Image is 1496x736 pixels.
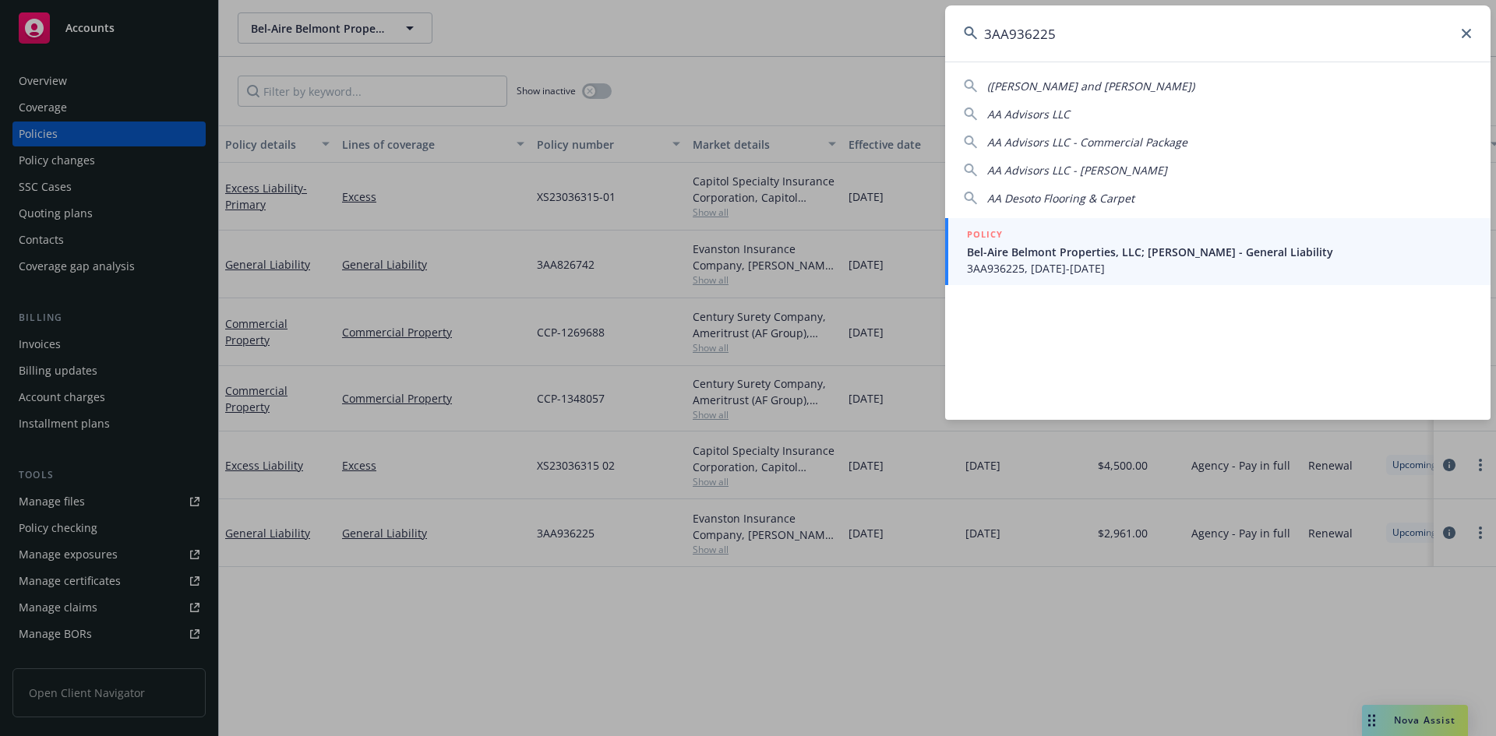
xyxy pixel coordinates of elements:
span: AA Advisors LLC - [PERSON_NAME] [987,163,1167,178]
span: AA Advisors LLC - Commercial Package [987,135,1187,150]
span: Bel-Aire Belmont Properties, LLC; [PERSON_NAME] - General Liability [967,244,1472,260]
span: 3AA936225, [DATE]-[DATE] [967,260,1472,276]
span: AA Desoto Flooring & Carpet [987,191,1134,206]
h5: POLICY [967,227,1003,242]
input: Search... [945,5,1491,62]
span: AA Advisors LLC [987,107,1070,121]
a: POLICYBel-Aire Belmont Properties, LLC; [PERSON_NAME] - General Liability3AA936225, [DATE]-[DATE] [945,218,1491,285]
span: ([PERSON_NAME] and [PERSON_NAME]) [987,79,1194,93]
